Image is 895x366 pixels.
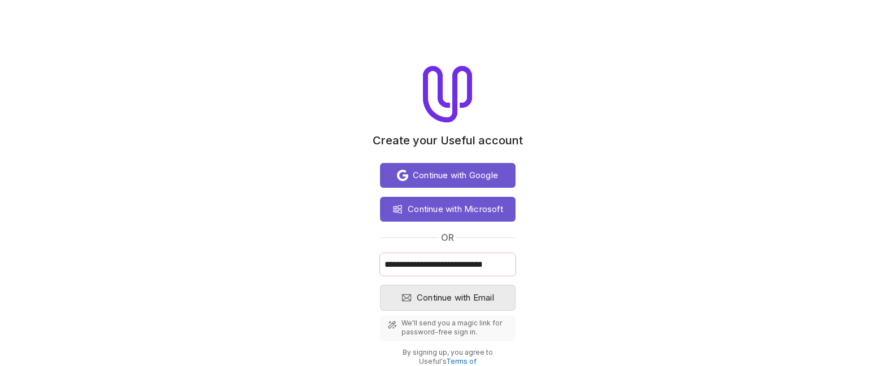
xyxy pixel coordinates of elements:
[380,285,516,311] button: Continue with Email
[408,202,503,216] span: Continue with Microsoft
[401,319,509,337] span: We'll send you a magic link for password-free sign in.
[373,134,523,147] h1: Create your Useful account
[380,197,516,222] button: Continue with Microsoft
[417,291,494,305] span: Continue with Email
[441,231,454,244] span: or
[413,169,498,182] span: Continue with Google
[380,253,516,276] input: Email
[380,163,516,188] button: Continue with Google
